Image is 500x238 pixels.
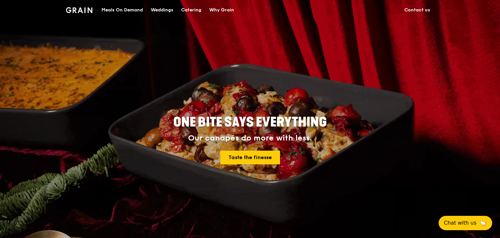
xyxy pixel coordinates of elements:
[444,219,477,227] span: Chat with us
[439,216,492,230] button: Chat with us🦙
[173,114,327,130] span: ONE BITE SAYS EVERYTHING
[205,0,238,20] a: Why Grain
[66,7,92,13] img: Grain
[102,0,143,20] div: Meals On Demand
[479,219,487,227] span: 🦙
[220,151,280,164] a: Taste the finesse
[147,0,177,20] a: Weddings
[209,0,234,20] div: Why Grain
[400,0,434,20] a: Contact us
[181,0,201,20] div: Catering
[133,134,367,143] div: Our canapés do more with less.
[177,0,205,20] a: Catering
[151,0,173,20] div: Weddings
